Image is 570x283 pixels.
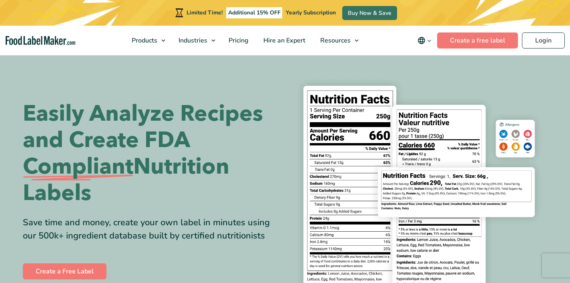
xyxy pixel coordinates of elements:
[23,101,279,206] h1: Easily Analyze Recipes and Create FDA Nutrition Labels
[226,36,249,45] span: Pricing
[318,36,351,45] span: Resources
[226,7,283,18] span: Additional 15% OFF
[342,6,397,20] a: Buy Now & Save
[124,26,169,55] a: Products
[176,36,208,45] span: Industries
[23,216,279,243] div: Save time and money, create your own label in minutes using our 500k+ ingredient database built b...
[221,26,254,55] a: Pricing
[522,32,565,49] a: Login
[187,9,223,16] span: Limited Time!
[23,154,133,180] span: Compliant
[171,26,219,55] a: Industries
[261,36,306,45] span: Hire an Expert
[129,36,158,45] span: Products
[23,263,106,279] a: Create a Free Label
[256,26,311,55] a: Hire an Expert
[313,26,363,55] a: Resources
[437,32,518,49] a: Create a free label
[286,9,336,16] span: Yearly Subscription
